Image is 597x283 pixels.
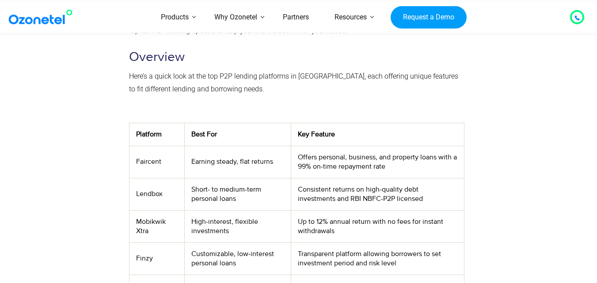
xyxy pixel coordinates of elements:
[291,242,464,275] td: Transparent platform allowing borrowers to set investment period and risk level
[129,72,458,93] span: Here’s a quick look at the top P2P lending platforms in [GEOGRAPHIC_DATA], each offering unique f...
[391,6,466,29] a: Request a Demo
[129,178,184,210] td: Lendbox
[291,123,464,146] th: Key Feature
[291,210,464,242] td: Up to 12% annual return with no fees for instant withdrawals
[129,49,185,65] span: Overview
[322,2,380,33] a: Resources
[291,178,464,210] td: Consistent returns on high-quality debt investments and RBI NBFC-P2P licensed
[129,210,184,242] td: Mobikwik Xtra
[270,2,322,33] a: Partners
[185,210,291,242] td: High-interest, flexible investments
[129,146,184,178] td: Faircent
[185,123,291,146] th: Best For
[129,123,184,146] th: Platform
[185,242,291,275] td: Customizable, low-interest personal loans
[129,242,184,275] td: Finzy
[148,2,202,33] a: Products
[185,178,291,210] td: Short- to medium-term personal loans
[291,146,464,178] td: Offers personal, business, and property loans with a 99% on-time repayment rate
[185,146,291,178] td: Earning steady, flat returns
[202,2,270,33] a: Why Ozonetel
